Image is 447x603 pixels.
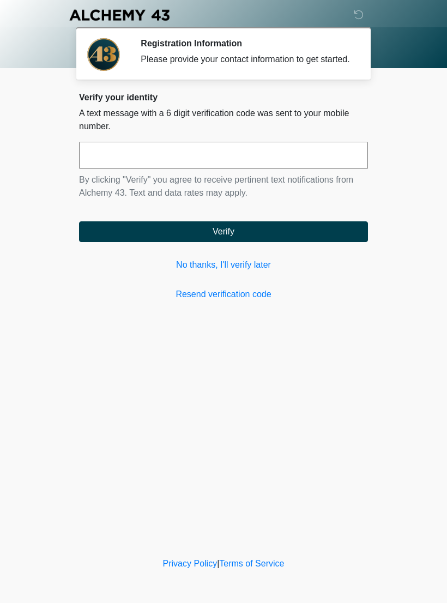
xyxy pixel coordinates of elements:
[79,173,368,200] p: By clicking "Verify" you agree to receive pertinent text notifications from Alchemy 43. Text and ...
[87,38,120,71] img: Agent Avatar
[217,559,219,568] a: |
[79,107,368,133] p: A text message with a 6 digit verification code was sent to your mobile number.
[79,288,368,301] a: Resend verification code
[79,258,368,272] a: No thanks, I'll verify later
[79,92,368,102] h2: Verify your identity
[163,559,218,568] a: Privacy Policy
[141,53,352,66] div: Please provide your contact information to get started.
[141,38,352,49] h2: Registration Information
[68,8,171,22] img: Alchemy 43 Logo
[79,221,368,242] button: Verify
[219,559,284,568] a: Terms of Service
